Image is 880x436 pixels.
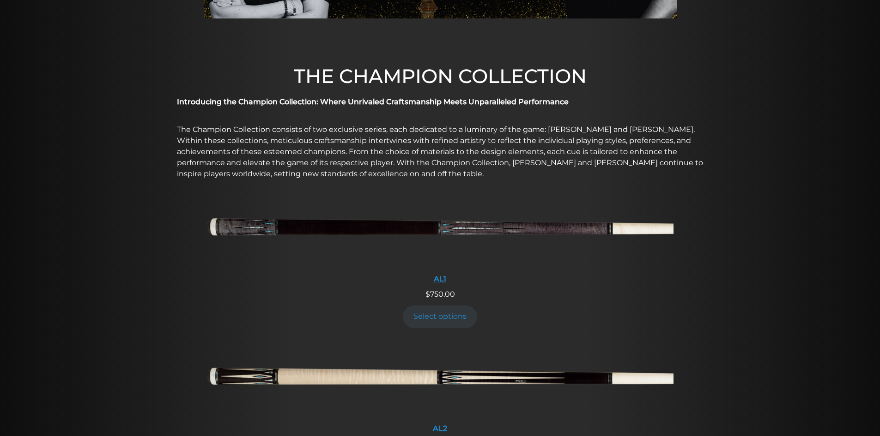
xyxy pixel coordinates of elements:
[403,305,478,328] a: Add to cart: “AL1”
[425,290,455,299] span: 750.00
[207,275,674,283] div: AL1
[207,341,674,418] img: AL2
[177,97,569,106] strong: Introducing the Champion Collection: Where Unrivaled Craftsmanship Meets Unparalleled Performance
[207,191,674,269] img: AL1
[207,424,674,433] div: AL2
[425,290,430,299] span: $
[207,191,674,289] a: AL1 AL1
[177,124,704,179] p: The Champion Collection consists of two exclusive series, each dedicated to a luminary of the gam...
